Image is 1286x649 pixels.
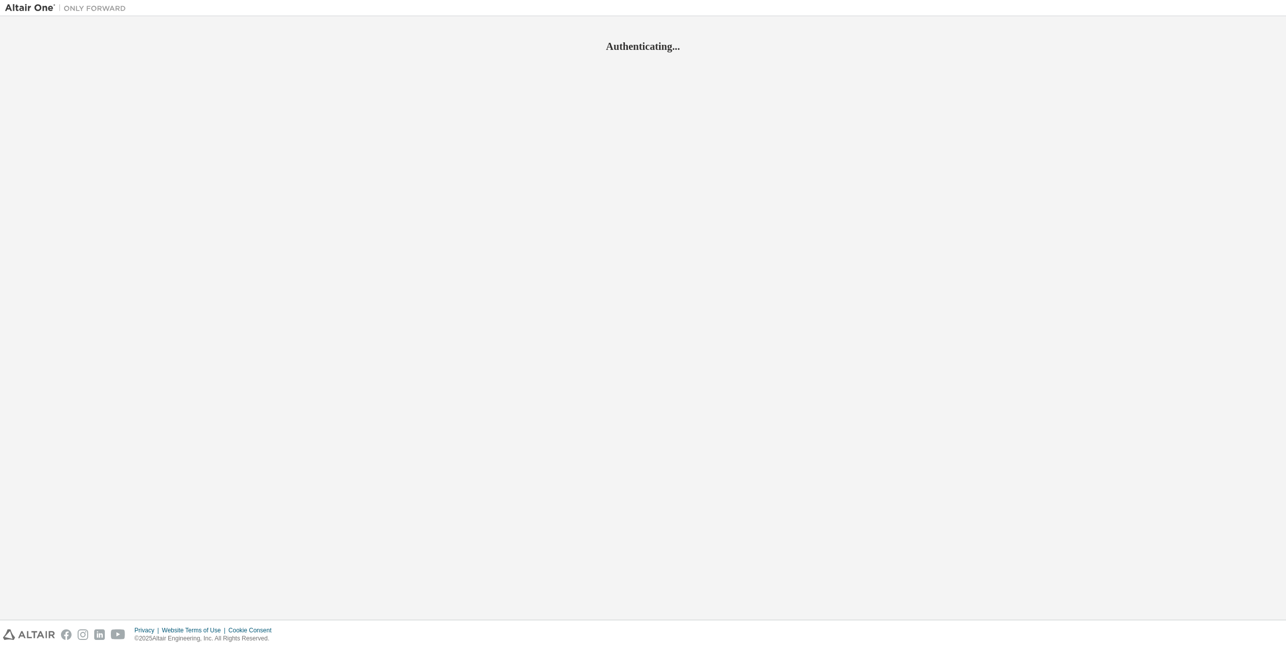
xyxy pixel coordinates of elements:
[3,629,55,640] img: altair_logo.svg
[228,626,277,634] div: Cookie Consent
[135,634,278,643] p: © 2025 Altair Engineering, Inc. All Rights Reserved.
[162,626,228,634] div: Website Terms of Use
[111,629,125,640] img: youtube.svg
[61,629,72,640] img: facebook.svg
[5,3,131,13] img: Altair One
[5,40,1281,53] h2: Authenticating...
[78,629,88,640] img: instagram.svg
[94,629,105,640] img: linkedin.svg
[135,626,162,634] div: Privacy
